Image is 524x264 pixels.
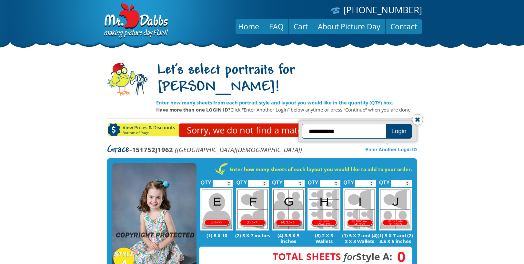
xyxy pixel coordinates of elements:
[156,106,417,113] p: Click “Enter Another Login” below anytime or press “Continue” when you are done.
[306,232,342,244] p: (8) 2 X 3 Wallets
[386,124,412,139] button: Login
[102,3,169,39] img: Dabbs Company
[233,19,264,34] a: Home
[107,146,302,153] p: -
[343,173,354,189] label: QTY
[307,188,340,230] img: H
[343,188,376,230] img: I
[379,173,390,189] label: QTY
[272,173,283,189] label: QTY
[200,188,233,230] img: E
[264,19,288,34] a: FAQ
[343,4,422,16] a: [PHONE_NUMBER]
[289,19,313,34] a: Cart
[342,232,378,244] p: (1) 5 X 7 and (4) 2 X 3 Wallets
[229,166,412,172] strong: Enter how many sheets of each layout you would like to add to your order.
[199,232,235,238] p: (1) 8 X 10
[273,250,341,263] span: Total Sheets
[344,250,356,263] em: for
[270,232,306,244] p: (4) 3.5 X 5 inches
[156,99,393,106] strong: Enter how many sheets from each portrait style and layout you would like in the quantity (QTY) box.
[308,173,318,189] label: QTY
[187,127,409,134] p: Sorry, we do not find a match for your Camera Card ID
[236,173,247,189] label: QTY
[386,19,422,34] a: Contact
[175,145,302,154] em: ([GEOGRAPHIC_DATA][DEMOGRAPHIC_DATA])
[378,232,413,244] p: (1) 5 X 7 and (2) 3.5 X 5 inches
[272,188,305,230] img: G
[273,250,392,263] strong: Style A:
[156,106,230,113] strong: Have more than one LOGIN ID?
[379,188,412,230] img: J
[156,62,417,96] h1: Let's select portraits for [PERSON_NAME]!
[392,253,406,260] span: 0
[365,147,417,152] a: Enter Another Login ID
[132,145,173,154] strong: 151752J1962
[236,188,269,230] img: F
[123,131,179,135] span: Bottom of Page
[108,123,179,136] a: View Prices & DiscountsBottom of Page
[313,19,385,34] a: About Picture Day
[201,173,211,189] label: QTY
[107,145,130,155] span: Grace
[107,63,147,96] img: camera-mascot
[235,232,271,238] p: (2) 5 X 7 inches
